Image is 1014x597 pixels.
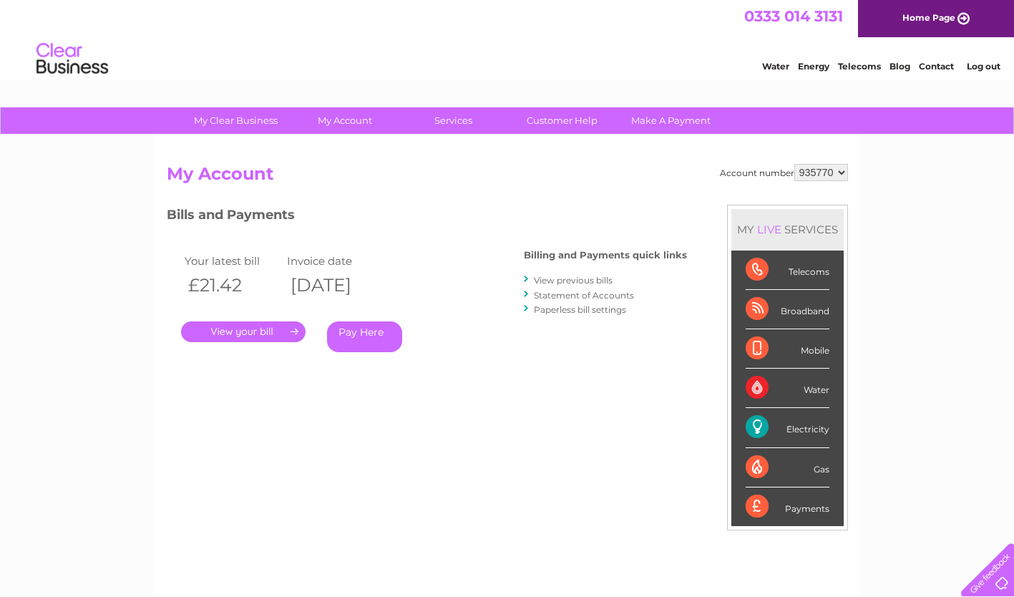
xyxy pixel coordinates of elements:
a: Water [762,61,789,72]
h4: Billing and Payments quick links [524,250,687,261]
div: Gas [746,448,829,487]
div: Mobile [746,329,829,369]
div: Telecoms [746,251,829,290]
a: View previous bills [534,275,613,286]
a: . [181,321,306,342]
a: Statement of Accounts [534,290,634,301]
h3: Bills and Payments [167,205,687,230]
div: Payments [746,487,829,526]
div: Clear Business is a trading name of Verastar Limited (registered in [GEOGRAPHIC_DATA] No. 3667643... [170,8,846,69]
div: Account number [720,164,848,181]
a: My Account [286,107,404,134]
div: Water [746,369,829,408]
th: £21.42 [181,271,284,300]
a: Customer Help [503,107,621,134]
a: Energy [798,61,829,72]
a: Log out [967,61,1000,72]
a: Paperless bill settings [534,304,626,315]
td: Your latest bill [181,251,284,271]
th: [DATE] [283,271,386,300]
td: Invoice date [283,251,386,271]
a: Make A Payment [612,107,730,134]
img: logo.png [36,37,109,81]
a: Contact [919,61,954,72]
div: MY SERVICES [731,209,844,250]
div: Broadband [746,290,829,329]
a: Blog [889,61,910,72]
a: Telecoms [838,61,881,72]
a: Pay Here [327,321,402,352]
h2: My Account [167,164,848,191]
a: Services [394,107,512,134]
div: Electricity [746,408,829,447]
div: LIVE [754,223,784,236]
a: My Clear Business [177,107,295,134]
a: 0333 014 3131 [744,7,843,25]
